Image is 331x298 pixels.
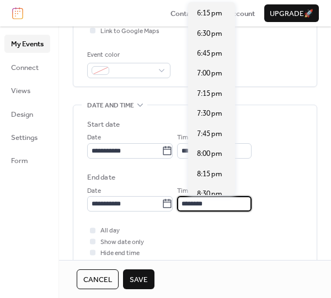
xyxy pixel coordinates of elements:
[100,237,144,248] span: Show date only
[177,186,191,197] span: Time
[83,274,112,285] span: Cancel
[11,155,28,166] span: Form
[4,82,50,99] a: Views
[4,35,50,52] a: My Events
[87,50,168,61] div: Event color
[270,8,313,19] span: Upgrade 🚀
[77,269,119,289] button: Cancel
[4,128,50,146] a: Settings
[130,274,148,285] span: Save
[4,105,50,123] a: Design
[87,119,120,130] div: Start date
[87,186,101,197] span: Date
[197,169,222,180] span: 8:15 pm
[87,172,115,183] div: End date
[100,26,159,37] span: Link to Google Maps
[11,39,44,50] span: My Events
[11,132,38,143] span: Settings
[197,8,222,19] span: 6:15 pm
[197,148,222,159] span: 8:00 pm
[11,85,30,96] span: Views
[177,132,191,143] span: Time
[11,62,39,73] span: Connect
[87,100,134,111] span: Date and time
[197,28,222,39] span: 6:30 pm
[100,248,140,259] span: Hide end time
[197,108,222,119] span: 7:30 pm
[4,151,50,169] a: Form
[216,8,255,19] a: My Account
[11,109,33,120] span: Design
[197,48,222,59] span: 6:45 pm
[100,225,120,236] span: All day
[264,4,319,22] button: Upgrade🚀
[12,7,23,19] img: logo
[170,8,207,19] a: Contact Us
[197,88,222,99] span: 7:15 pm
[123,269,154,289] button: Save
[4,58,50,76] a: Connect
[197,188,222,199] span: 8:30 pm
[197,68,222,79] span: 7:00 pm
[87,132,101,143] span: Date
[197,128,222,139] span: 7:45 pm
